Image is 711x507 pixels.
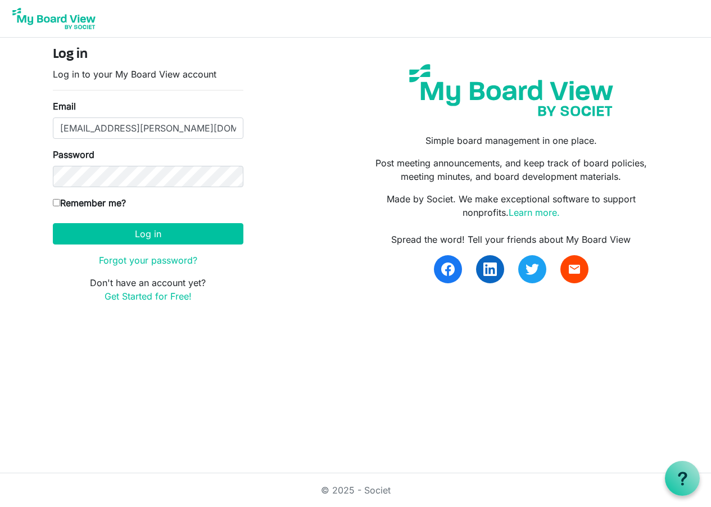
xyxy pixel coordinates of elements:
[526,262,539,276] img: twitter.svg
[364,233,658,246] div: Spread the word! Tell your friends about My Board View
[509,207,560,218] a: Learn more.
[560,255,588,283] a: email
[441,262,455,276] img: facebook.svg
[53,47,243,63] h4: Log in
[53,99,76,113] label: Email
[53,223,243,245] button: Log in
[401,56,622,125] img: my-board-view-societ.svg
[99,255,197,266] a: Forgot your password?
[53,276,243,303] p: Don't have an account yet?
[321,485,391,496] a: © 2025 - Societ
[9,4,99,33] img: My Board View Logo
[53,67,243,81] p: Log in to your My Board View account
[53,199,60,206] input: Remember me?
[53,196,126,210] label: Remember me?
[364,192,658,219] p: Made by Societ. We make exceptional software to support nonprofits.
[483,262,497,276] img: linkedin.svg
[364,156,658,183] p: Post meeting announcements, and keep track of board policies, meeting minutes, and board developm...
[568,262,581,276] span: email
[53,148,94,161] label: Password
[364,134,658,147] p: Simple board management in one place.
[105,291,192,302] a: Get Started for Free!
